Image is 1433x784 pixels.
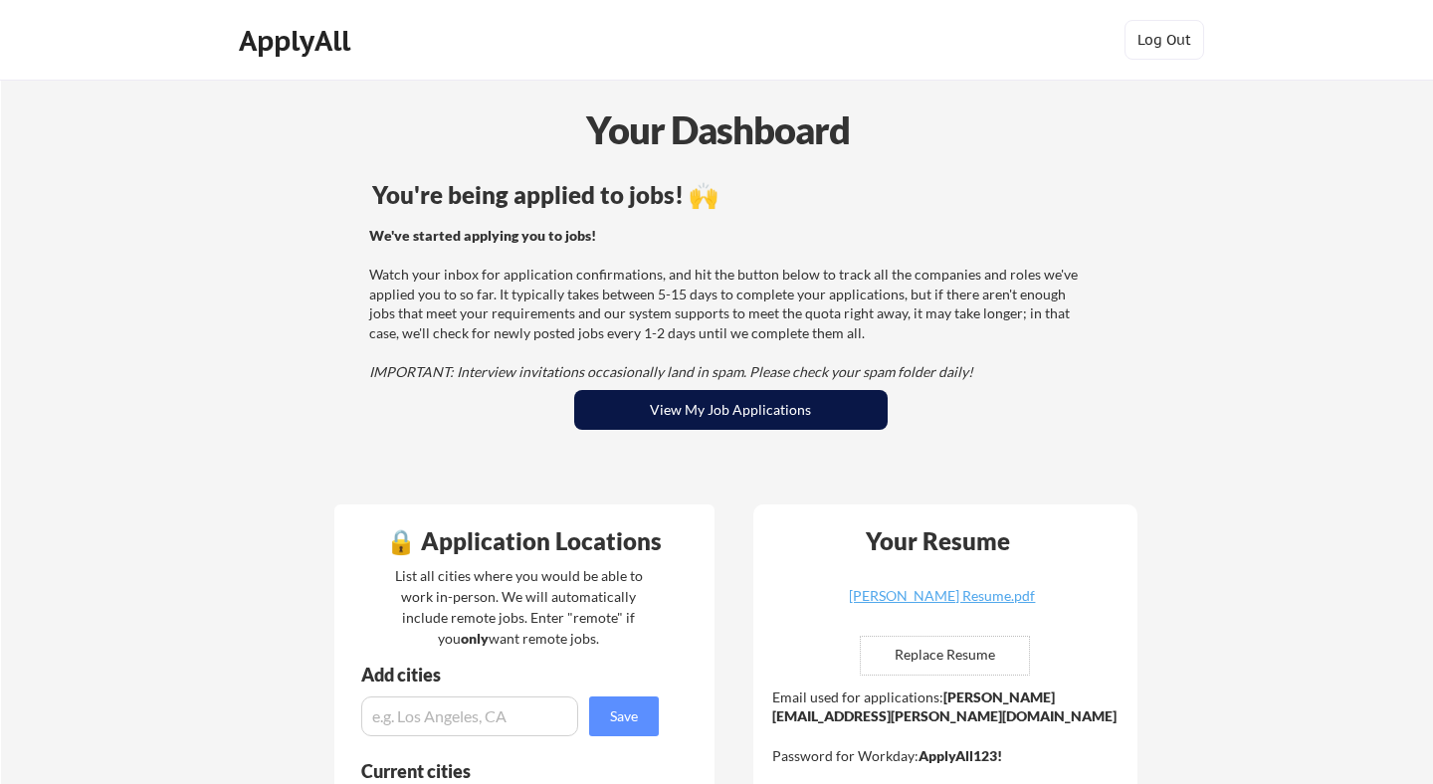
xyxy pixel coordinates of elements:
[361,696,578,736] input: e.g. Los Angeles, CA
[339,529,710,553] div: 🔒 Application Locations
[372,183,1090,207] div: You're being applied to jobs! 🙌
[772,688,1117,725] strong: [PERSON_NAME][EMAIL_ADDRESS][PERSON_NAME][DOMAIN_NAME]
[361,762,637,780] div: Current cities
[840,529,1037,553] div: Your Resume
[919,747,1002,764] strong: ApplyAll123!
[369,363,973,380] em: IMPORTANT: Interview invitations occasionally land in spam. Please check your spam folder daily!
[461,630,489,647] strong: only
[574,390,888,430] button: View My Job Applications
[824,589,1061,620] a: [PERSON_NAME] Resume.pdf
[369,227,596,244] strong: We've started applying you to jobs!
[369,226,1087,382] div: Watch your inbox for application confirmations, and hit the button below to track all the compani...
[1125,20,1204,60] button: Log Out
[824,589,1061,603] div: [PERSON_NAME] Resume.pdf
[2,101,1433,158] div: Your Dashboard
[361,666,664,684] div: Add cities
[239,24,356,58] div: ApplyAll
[589,696,659,736] button: Save
[382,565,656,649] div: List all cities where you would be able to work in-person. We will automatically include remote j...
